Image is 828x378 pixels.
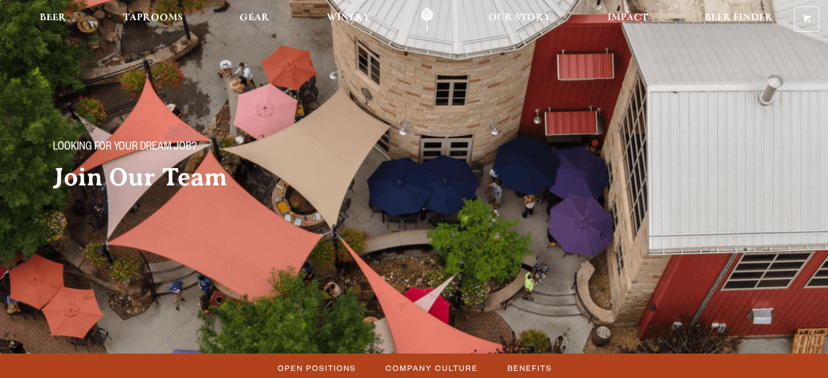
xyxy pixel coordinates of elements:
[53,164,392,191] h2: Join Our Team
[507,360,552,376] span: Benefits
[608,14,648,22] span: Impact
[379,360,483,376] a: Company Culture
[116,7,190,32] a: Taprooms
[123,14,183,22] span: Taprooms
[704,14,773,22] span: Beer Finder
[600,7,655,32] a: Impact
[240,14,269,22] span: Gear
[33,7,73,32] a: Beer
[232,7,277,32] a: Gear
[40,14,66,22] span: Beer
[271,360,361,376] a: Open Positions
[481,7,558,32] a: Our Story
[407,7,447,32] a: Odell Home
[278,360,356,376] span: Open Positions
[501,360,557,376] a: Benefits
[385,360,478,376] span: Company Culture
[53,141,197,155] span: Looking for your dream job?
[327,14,370,22] span: Winery
[697,7,780,32] a: Beer Finder
[488,14,551,22] span: Our Story
[320,7,377,32] a: Winery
